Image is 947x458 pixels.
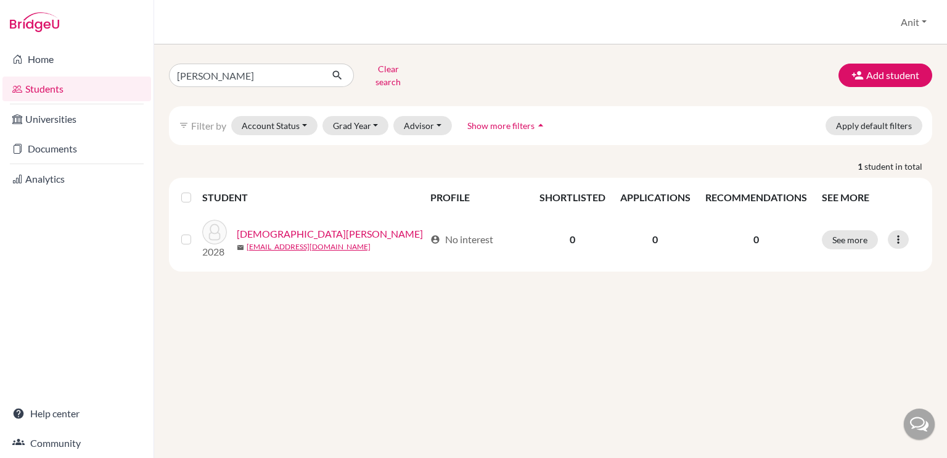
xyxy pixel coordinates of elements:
button: Show more filtersarrow_drop_up [457,116,557,135]
button: Advisor [393,116,452,135]
a: [DEMOGRAPHIC_DATA][PERSON_NAME] [237,227,423,241]
a: Documents [2,136,151,161]
th: STUDENT [202,183,423,212]
td: 0 [613,212,698,267]
strong: 1 [858,160,864,173]
button: Apply default filters [826,116,922,135]
th: APPLICATIONS [613,183,698,212]
span: Show more filters [467,120,535,131]
span: student in total [864,160,932,173]
p: 2028 [202,244,227,259]
i: arrow_drop_up [535,119,547,131]
p: 0 [705,232,807,247]
a: Home [2,47,151,72]
td: 0 [532,212,613,267]
button: See more [822,230,878,249]
th: SEE MORE [814,183,927,212]
a: Students [2,77,151,101]
div: No interest [430,232,493,247]
img: Jain, Ekansh [202,220,227,244]
button: Grad Year [322,116,389,135]
button: Account Status [231,116,318,135]
span: mail [237,244,244,251]
button: Clear search [354,59,422,91]
a: Analytics [2,167,151,191]
button: Add student [838,64,932,87]
img: Bridge-U [10,12,59,32]
button: Anit [895,10,932,34]
span: account_circle [430,235,440,244]
a: Universities [2,107,151,131]
span: Filter by [191,120,226,131]
i: filter_list [179,120,189,130]
th: PROFILE [423,183,531,212]
a: Help center [2,401,151,426]
a: Community [2,431,151,456]
input: Find student by name... [169,64,322,87]
th: RECOMMENDATIONS [698,183,814,212]
a: [EMAIL_ADDRESS][DOMAIN_NAME] [247,241,371,252]
th: SHORTLISTED [532,183,613,212]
